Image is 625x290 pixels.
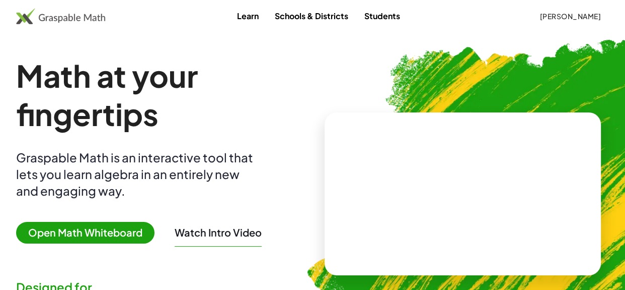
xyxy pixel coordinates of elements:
[356,7,408,25] a: Students
[16,56,308,133] h1: Math at your fingertips
[16,228,163,239] a: Open Math Whiteboard
[16,222,154,244] span: Open Math Whiteboard
[387,156,538,232] video: What is this? This is dynamic math notation. Dynamic math notation plays a central role in how Gr...
[266,7,356,25] a: Schools & Districts
[228,7,266,25] a: Learn
[175,226,262,239] button: Watch Intro Video
[16,149,258,199] div: Graspable Math is an interactive tool that lets you learn algebra in an entirely new and engaging...
[531,7,609,25] button: [PERSON_NAME]
[539,12,601,21] span: [PERSON_NAME]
